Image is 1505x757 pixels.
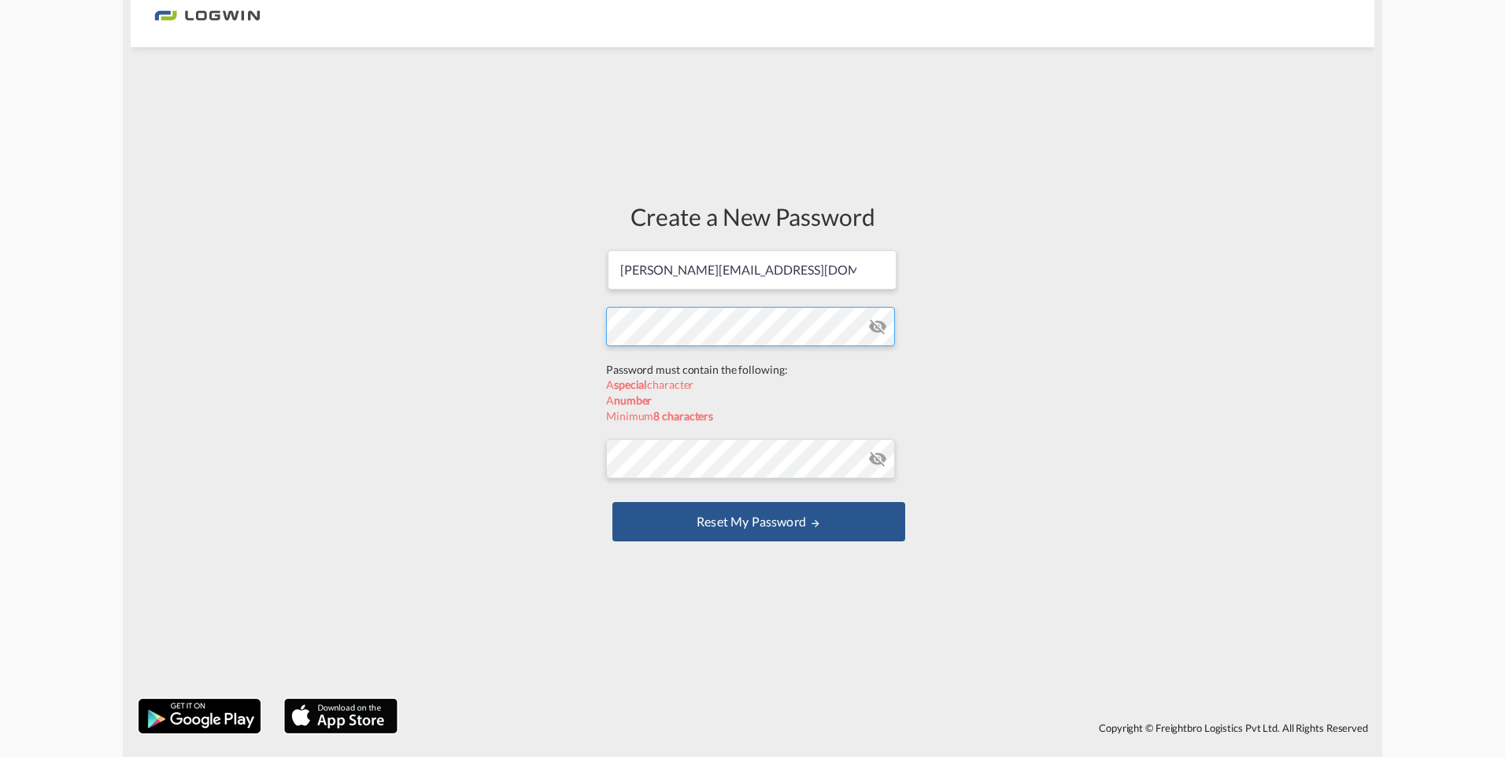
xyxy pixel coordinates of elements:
div: Copyright © Freightbro Logistics Pvt Ltd. All Rights Reserved [405,715,1374,741]
div: A character [606,377,899,393]
div: A [606,393,899,408]
input: Email address [608,250,897,290]
b: number [614,393,652,407]
button: UPDATE MY PASSWORD [612,502,905,541]
div: Create a New Password [606,200,899,233]
md-icon: icon-eye-off [868,317,887,336]
b: special [614,378,647,391]
md-icon: icon-eye-off [868,449,887,468]
img: google.png [137,697,262,735]
div: Password must contain the following: [606,362,899,378]
b: 8 characters [653,409,713,423]
img: apple.png [283,697,399,735]
div: Minimum [606,408,899,424]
